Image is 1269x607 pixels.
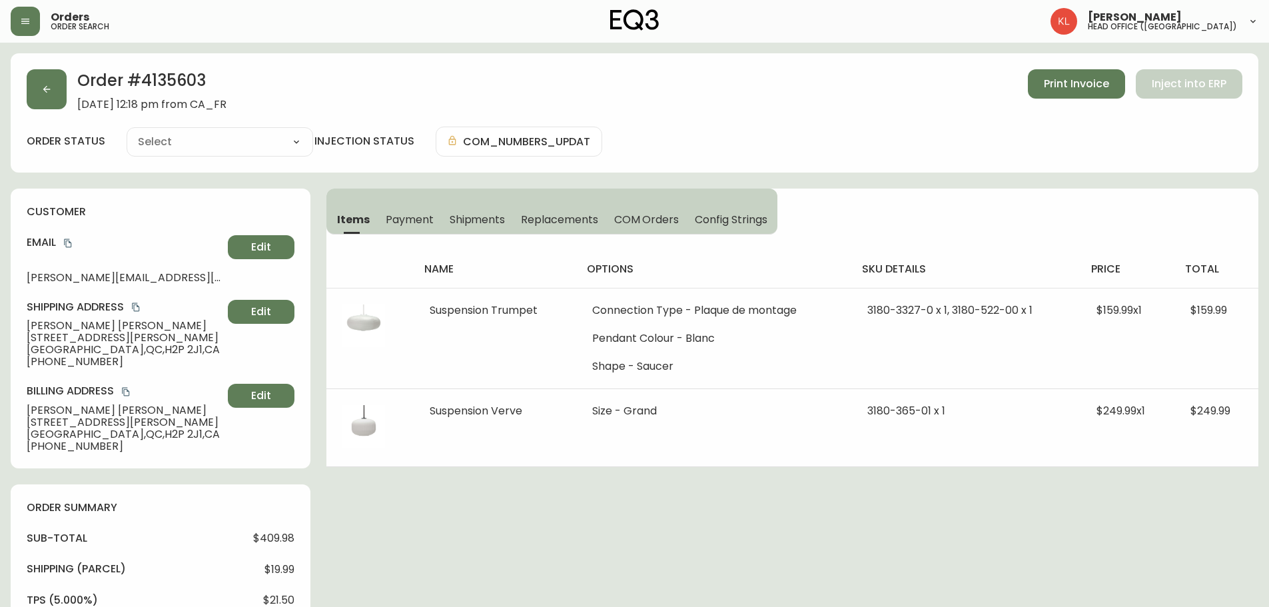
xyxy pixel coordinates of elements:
h4: options [587,262,841,277]
span: $249.99 x 1 [1096,403,1145,418]
span: [STREET_ADDRESS][PERSON_NAME] [27,332,222,344]
span: Edit [251,304,271,319]
h4: sub-total [27,531,87,546]
h4: injection status [314,134,414,149]
img: 2c0c8aa7421344cf0398c7f872b772b5 [1051,8,1077,35]
span: [GEOGRAPHIC_DATA] , QC , H2P 2J1 , CA [27,428,222,440]
h4: name [424,262,566,277]
button: Print Invoice [1028,69,1125,99]
button: Edit [228,235,294,259]
span: [PERSON_NAME][EMAIL_ADDRESS][DOMAIN_NAME] [27,272,222,284]
li: Connection Type - Plaque de montage [592,304,835,316]
span: $409.98 [253,532,294,544]
span: Suspension Trumpet [430,303,538,318]
span: Edit [251,388,271,403]
h4: Email [27,235,222,250]
span: $21.50 [263,594,294,606]
span: Items [337,213,370,227]
h5: head office ([GEOGRAPHIC_DATA]) [1088,23,1237,31]
span: [PHONE_NUMBER] [27,356,222,368]
span: Print Invoice [1044,77,1109,91]
button: copy [119,385,133,398]
span: Shipments [450,213,506,227]
span: $249.99 [1190,403,1230,418]
button: copy [61,237,75,250]
span: Replacements [521,213,598,227]
span: Edit [251,240,271,255]
h4: sku details [862,262,1070,277]
span: 3180-3327-0 x 1, 3180-522-00 x 1 [867,303,1033,318]
h2: Order # 4135603 [77,69,226,99]
button: Edit [228,300,294,324]
h4: total [1185,262,1248,277]
span: [PERSON_NAME] [PERSON_NAME] [27,320,222,332]
button: Edit [228,384,294,408]
img: logo [610,9,659,31]
span: [PHONE_NUMBER] [27,440,222,452]
span: $19.99 [264,564,294,576]
h4: Shipping Address [27,300,222,314]
span: [PERSON_NAME] [1088,12,1182,23]
span: [DATE] 12:18 pm from CA_FR [77,99,226,111]
button: copy [129,301,143,314]
label: order status [27,134,105,149]
span: 3180-365-01 x 1 [867,403,945,418]
h4: Billing Address [27,384,222,398]
span: [GEOGRAPHIC_DATA] , QC , H2P 2J1 , CA [27,344,222,356]
span: [PERSON_NAME] [PERSON_NAME] [27,404,222,416]
span: $159.99 [1190,303,1227,318]
img: 41d01ac2-96d0-46ca-85bb-5b919ddf4919Optional[verve-large-pendant-lamp].jpg [342,405,385,448]
h4: order summary [27,500,294,515]
span: $159.99 x 1 [1096,303,1142,318]
span: COM Orders [614,213,679,227]
h4: Shipping ( Parcel ) [27,562,126,576]
span: Payment [386,213,434,227]
li: Pendant Colour - Blanc [592,332,835,344]
li: Size - Grand [592,405,835,417]
span: [STREET_ADDRESS][PERSON_NAME] [27,416,222,428]
h4: customer [27,205,294,219]
span: Orders [51,12,89,23]
span: Config Strings [695,213,767,227]
li: Shape - Saucer [592,360,835,372]
h5: order search [51,23,109,31]
span: Suspension Verve [430,403,522,418]
img: 49fea0d2-254a-4ca8-bf1e-229d8095df32Optional[trumpet-saucer-pendant-lamp].jpg [342,304,385,347]
h4: price [1091,262,1164,277]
